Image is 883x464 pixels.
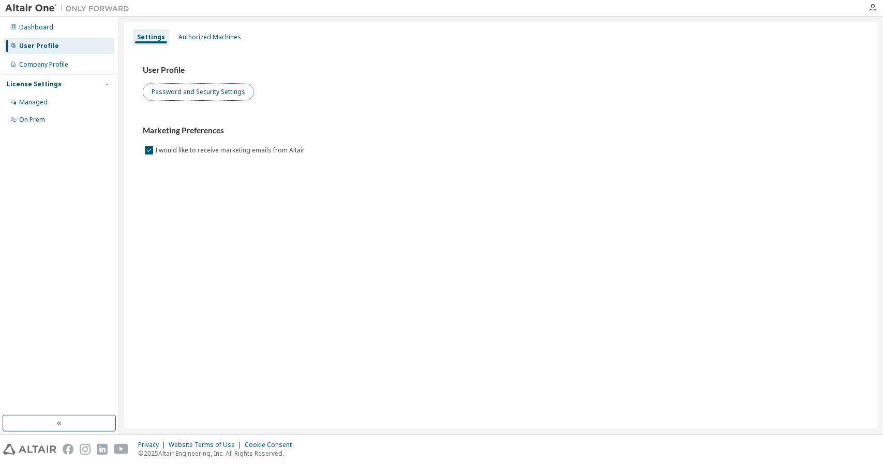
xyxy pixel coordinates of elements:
div: Dashboard [19,23,53,32]
img: facebook.svg [63,444,73,455]
div: Authorized Machines [178,33,241,41]
img: Altair One [5,3,134,13]
div: User Profile [19,42,59,50]
img: altair_logo.svg [3,444,56,455]
div: Managed [19,98,48,106]
div: Website Terms of Use [169,441,245,449]
h3: Marketing Preferences [143,126,859,136]
img: instagram.svg [80,444,91,455]
div: License Settings [7,80,62,88]
button: Password and Security Settings [143,83,254,101]
img: linkedin.svg [97,444,108,455]
p: © 2025 Altair Engineering, Inc. All Rights Reserved. [138,449,298,458]
h3: User Profile [143,65,859,75]
div: On Prem [19,116,45,124]
img: youtube.svg [114,444,129,455]
div: Settings [137,33,165,41]
label: I would like to receive marketing emails from Altair [155,144,307,157]
div: Cookie Consent [245,441,298,449]
div: Company Profile [19,60,68,69]
div: Privacy [138,441,169,449]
